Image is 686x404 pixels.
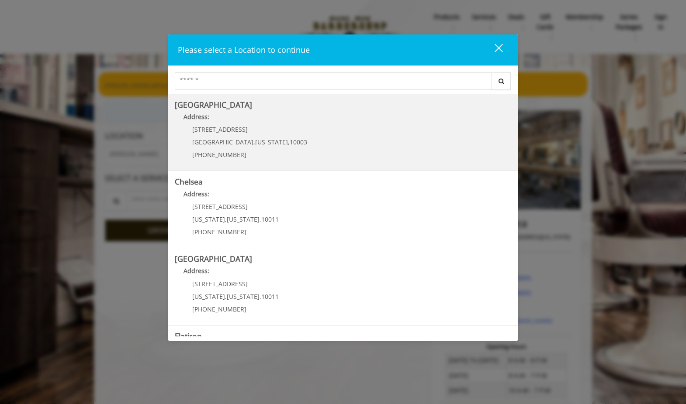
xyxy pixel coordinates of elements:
[288,138,290,146] span: ,
[227,292,260,301] span: [US_STATE]
[192,228,246,236] span: [PHONE_NUMBER]
[192,305,246,313] span: [PHONE_NUMBER]
[175,72,492,90] input: Search Center
[175,176,203,187] b: Chelsea
[175,331,202,341] b: Flatiron
[175,99,252,110] b: [GEOGRAPHIC_DATA]
[175,253,252,264] b: [GEOGRAPHIC_DATA]
[290,138,307,146] span: 10003
[184,190,209,198] b: Address:
[261,215,279,223] span: 10011
[485,43,502,56] div: close dialog
[192,138,253,146] span: [GEOGRAPHIC_DATA]
[178,45,310,55] span: Please select a Location to continue
[496,78,506,84] i: Search button
[192,292,225,301] span: [US_STATE]
[225,292,227,301] span: ,
[192,125,248,134] span: [STREET_ADDRESS]
[175,72,511,94] div: Center Select
[261,292,279,301] span: 10011
[192,215,225,223] span: [US_STATE]
[184,113,209,121] b: Address:
[225,215,227,223] span: ,
[255,138,288,146] span: [US_STATE]
[260,292,261,301] span: ,
[192,202,248,211] span: [STREET_ADDRESS]
[478,41,508,59] button: close dialog
[192,151,246,159] span: [PHONE_NUMBER]
[192,280,248,288] span: [STREET_ADDRESS]
[253,138,255,146] span: ,
[260,215,261,223] span: ,
[184,267,209,275] b: Address:
[227,215,260,223] span: [US_STATE]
